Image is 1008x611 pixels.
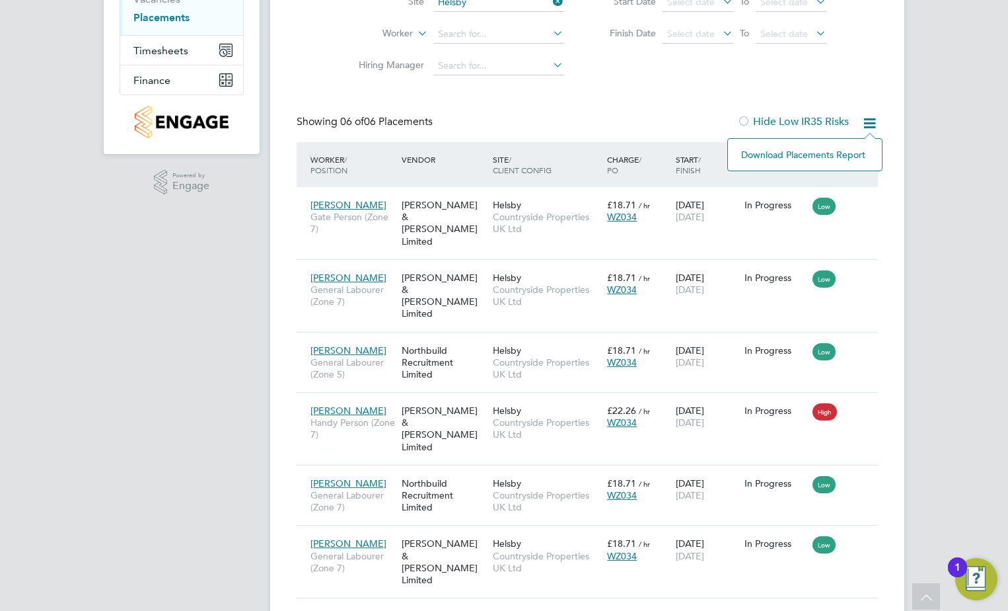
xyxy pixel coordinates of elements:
[812,536,836,553] span: Low
[812,476,836,493] span: Low
[607,489,637,501] span: WZ034
[737,115,849,128] label: Hide Low IR35 Risks
[607,356,637,368] span: WZ034
[398,338,489,387] div: Northbuild Recruitment Limited
[493,489,600,513] span: Countryside Properties UK Ltd
[493,417,600,440] span: Countryside Properties UK Ltd
[493,284,600,307] span: Countryside Properties UK Ltd
[310,272,386,284] span: [PERSON_NAME]
[493,405,521,417] span: Helsby
[398,531,489,592] div: [PERSON_NAME] & [PERSON_NAME] Limited
[154,170,210,195] a: Powered byEngage
[812,343,836,360] span: Low
[672,398,741,435] div: [DATE]
[676,356,704,368] span: [DATE]
[676,550,704,562] span: [DATE]
[310,211,395,235] span: Gate Person (Zone 7)
[493,477,521,489] span: Helsby
[135,106,228,138] img: countryside-properties-logo-retina.png
[433,25,563,44] input: Search for...
[744,272,807,284] div: In Progress
[398,192,489,254] div: [PERSON_NAME] & [PERSON_NAME] Limited
[607,272,636,284] span: £18.71
[639,479,650,489] span: / hr
[310,417,395,440] span: Handy Person (Zone 7)
[310,538,386,550] span: [PERSON_NAME]
[607,417,637,428] span: WZ034
[310,199,386,211] span: [PERSON_NAME]
[133,74,170,87] span: Finance
[307,397,878,409] a: [PERSON_NAME]Handy Person (Zone 7)[PERSON_NAME] & [PERSON_NAME] LimitedHelsbyCountryside Properti...
[607,199,636,211] span: £18.71
[307,470,878,481] a: [PERSON_NAME]General Labourer (Zone 7)Northbuild Recruitment LimitedHelsbyCountryside Properties ...
[493,199,521,211] span: Helsby
[172,181,209,192] span: Engage
[493,538,521,550] span: Helsby
[604,147,672,182] div: Charge
[607,154,641,175] span: / PO
[744,405,807,417] div: In Progress
[607,405,636,417] span: £22.26
[133,11,190,24] a: Placements
[672,192,741,229] div: [DATE]
[493,272,521,284] span: Helsby
[348,59,424,71] label: Hiring Manager
[676,284,704,296] span: [DATE]
[310,477,386,489] span: [PERSON_NAME]
[736,24,753,42] span: To
[607,345,636,356] span: £18.71
[310,550,395,574] span: General Labourer (Zone 7)
[667,28,715,40] span: Select date
[120,106,244,138] a: Go to home page
[310,345,386,356] span: [PERSON_NAME]
[398,471,489,520] div: Northbuild Recruitment Limited
[493,345,521,356] span: Helsby
[310,405,386,417] span: [PERSON_NAME]
[672,147,741,182] div: Start
[133,44,188,57] span: Timesheets
[310,356,395,380] span: General Labourer (Zone 5)
[812,198,836,215] span: Low
[672,265,741,302] div: [DATE]
[489,147,604,182] div: Site
[672,531,741,568] div: [DATE]
[672,471,741,508] div: [DATE]
[672,338,741,375] div: [DATE]
[310,154,347,175] span: / Position
[398,265,489,327] div: [PERSON_NAME] & [PERSON_NAME] Limited
[307,265,878,276] a: [PERSON_NAME]General Labourer (Zone 7)[PERSON_NAME] & [PERSON_NAME] LimitedHelsbyCountryside Prop...
[812,270,836,288] span: Low
[120,36,243,65] button: Timesheets
[340,115,364,128] span: 06 of
[297,115,435,129] div: Showing
[307,530,878,542] a: [PERSON_NAME]General Labourer (Zone 7)[PERSON_NAME] & [PERSON_NAME] LimitedHelsbyCountryside Prop...
[172,170,209,181] span: Powered by
[307,147,398,182] div: Worker
[493,356,600,380] span: Countryside Properties UK Ltd
[340,115,433,128] span: 06 Placements
[639,273,650,283] span: / hr
[676,417,704,428] span: [DATE]
[639,539,650,549] span: / hr
[954,567,960,585] div: 1
[744,538,807,550] div: In Progress
[337,27,413,40] label: Worker
[433,57,563,75] input: Search for...
[398,398,489,460] div: [PERSON_NAME] & [PERSON_NAME] Limited
[744,199,807,211] div: In Progress
[493,550,600,574] span: Countryside Properties UK Ltd
[639,346,650,356] span: / hr
[307,337,878,348] a: [PERSON_NAME]General Labourer (Zone 5)Northbuild Recruitment LimitedHelsbyCountryside Properties ...
[812,403,837,421] span: High
[744,345,807,356] div: In Progress
[607,211,637,223] span: WZ034
[493,154,552,175] span: / Client Config
[493,211,600,235] span: Countryside Properties UK Ltd
[398,147,489,171] div: Vendor
[607,284,637,296] span: WZ034
[760,28,808,40] span: Select date
[676,154,701,175] span: / Finish
[639,406,650,416] span: / hr
[639,200,650,210] span: / hr
[607,538,636,550] span: £18.71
